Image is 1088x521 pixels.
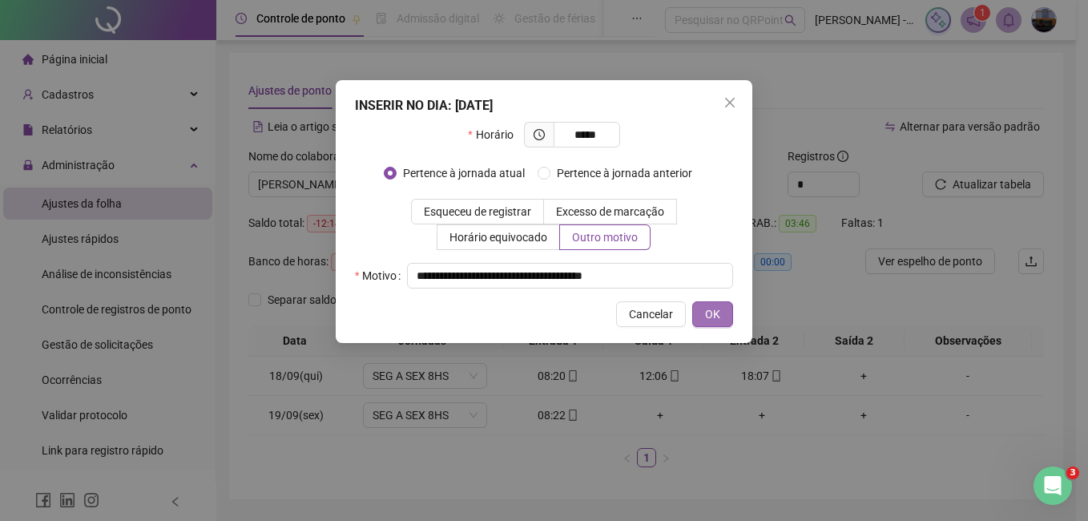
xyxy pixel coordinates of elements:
[355,263,407,289] label: Motivo
[534,129,545,140] span: clock-circle
[1066,466,1079,479] span: 3
[550,164,699,182] span: Pertence à jornada anterior
[556,205,664,218] span: Excesso de marcação
[449,231,547,244] span: Horário equivocado
[1034,466,1072,505] iframe: Intercom live chat
[572,231,638,244] span: Outro motivo
[616,301,686,327] button: Cancelar
[629,305,673,323] span: Cancelar
[468,122,523,147] label: Horário
[424,205,531,218] span: Esqueceu de registrar
[717,90,743,115] button: Close
[705,305,720,323] span: OK
[723,96,736,109] span: close
[355,96,733,115] div: INSERIR NO DIA : [DATE]
[692,301,733,327] button: OK
[397,164,531,182] span: Pertence à jornada atual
